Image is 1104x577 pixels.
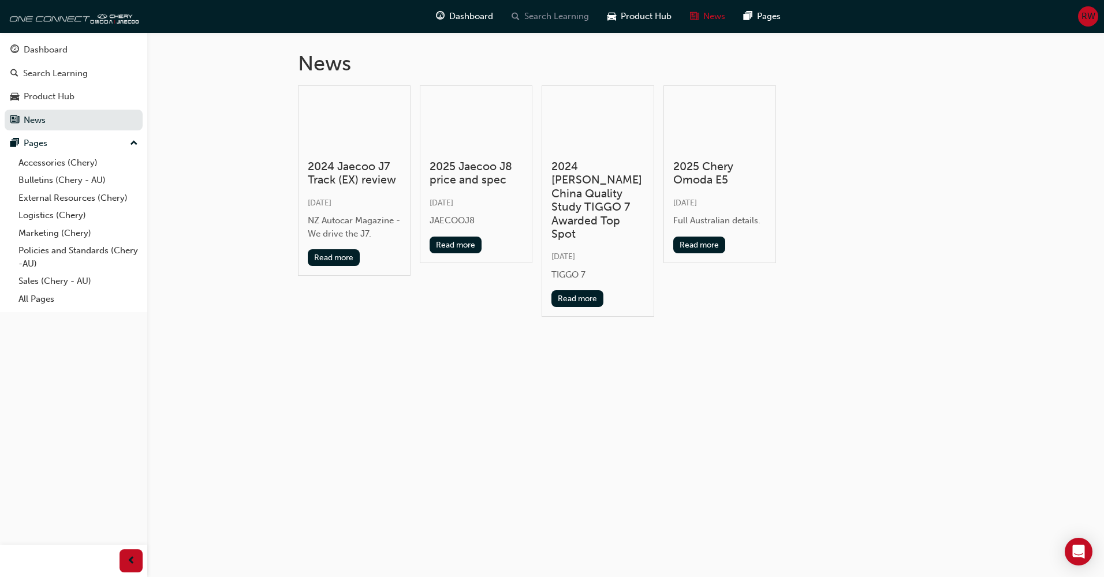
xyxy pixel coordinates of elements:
[308,249,360,266] button: Read more
[663,85,776,263] a: 2025 Chery Omoda E5[DATE]Full Australian details.Read more
[744,9,752,24] span: pages-icon
[23,67,88,80] div: Search Learning
[24,43,68,57] div: Dashboard
[298,51,954,76] h1: News
[5,133,143,154] button: Pages
[524,10,589,23] span: Search Learning
[420,85,532,263] a: 2025 Jaecoo J8 price and spec[DATE]JAECOOJ8Read more
[512,9,520,24] span: search-icon
[542,85,654,317] a: 2024 [PERSON_NAME] China Quality Study TIGGO 7 Awarded Top Spot[DATE]TIGGO 7Read more
[681,5,734,28] a: news-iconNews
[551,160,644,241] h3: 2024 [PERSON_NAME] China Quality Study TIGGO 7 Awarded Top Spot
[757,10,781,23] span: Pages
[14,171,143,189] a: Bulletins (Chery - AU)
[436,9,445,24] span: guage-icon
[130,136,138,151] span: up-icon
[10,45,19,55] span: guage-icon
[1078,6,1098,27] button: RW
[607,9,616,24] span: car-icon
[127,554,136,568] span: prev-icon
[14,242,143,272] a: Policies and Standards (Chery -AU)
[24,137,47,150] div: Pages
[10,138,19,149] span: pages-icon
[10,115,19,126] span: news-icon
[449,10,493,23] span: Dashboard
[430,198,453,208] span: [DATE]
[6,5,139,28] img: oneconnect
[598,5,681,28] a: car-iconProduct Hub
[430,160,523,187] h3: 2025 Jaecoo J8 price and spec
[551,252,575,261] span: [DATE]
[690,9,699,24] span: news-icon
[1065,538,1092,565] div: Open Intercom Messenger
[673,160,766,187] h3: 2025 Chery Omoda E5
[14,189,143,207] a: External Resources (Chery)
[427,5,502,28] a: guage-iconDashboard
[703,10,725,23] span: News
[621,10,672,23] span: Product Hub
[308,198,331,208] span: [DATE]
[673,198,697,208] span: [DATE]
[502,5,598,28] a: search-iconSearch Learning
[551,290,604,307] button: Read more
[14,224,143,242] a: Marketing (Chery)
[10,92,19,102] span: car-icon
[24,90,74,103] div: Product Hub
[14,154,143,172] a: Accessories (Chery)
[551,268,644,282] div: TIGGO 7
[673,237,726,253] button: Read more
[308,214,401,240] div: NZ Autocar Magazine - We drive the J7.
[14,272,143,290] a: Sales (Chery - AU)
[5,39,143,61] a: Dashboard
[14,290,143,308] a: All Pages
[308,160,401,187] h3: 2024 Jaecoo J7 Track (EX) review
[430,237,482,253] button: Read more
[5,86,143,107] a: Product Hub
[10,69,18,79] span: search-icon
[5,110,143,131] a: News
[5,37,143,133] button: DashboardSearch LearningProduct HubNews
[5,63,143,84] a: Search Learning
[1081,10,1095,23] span: RW
[734,5,790,28] a: pages-iconPages
[298,85,411,276] a: 2024 Jaecoo J7 Track (EX) review[DATE]NZ Autocar Magazine - We drive the J7.Read more
[430,214,523,227] div: JAECOOJ8
[673,214,766,227] div: Full Australian details.
[14,207,143,224] a: Logistics (Chery)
